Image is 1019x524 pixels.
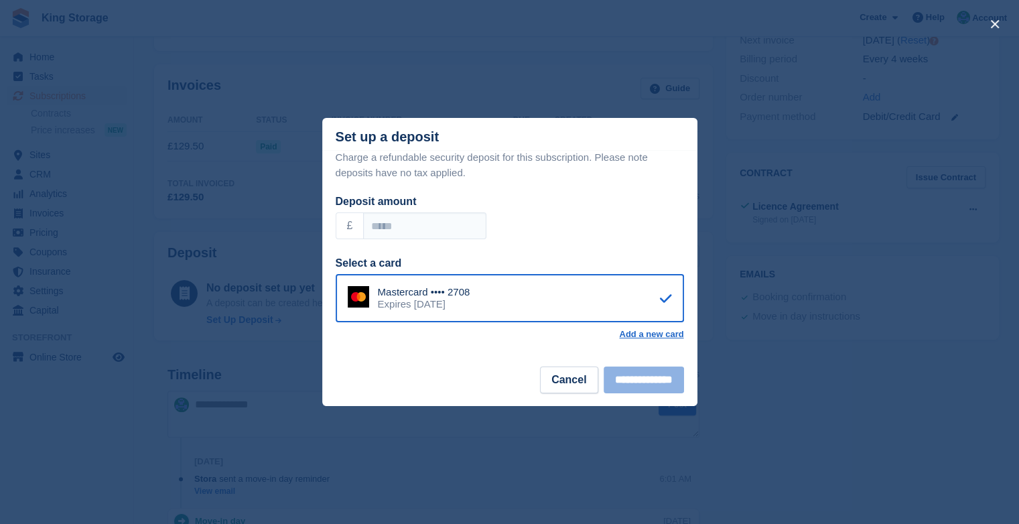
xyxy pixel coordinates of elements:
label: Deposit amount [336,196,417,207]
button: close [984,13,1006,35]
p: Charge a refundable security deposit for this subscription. Please note deposits have no tax appl... [336,150,684,180]
div: Expires [DATE] [378,298,470,310]
button: Cancel [540,367,598,393]
div: Mastercard •••• 2708 [378,286,470,298]
img: Mastercard Logo [348,286,369,308]
a: Add a new card [619,329,683,340]
div: Set up a deposit [336,129,439,145]
div: Select a card [336,255,684,271]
